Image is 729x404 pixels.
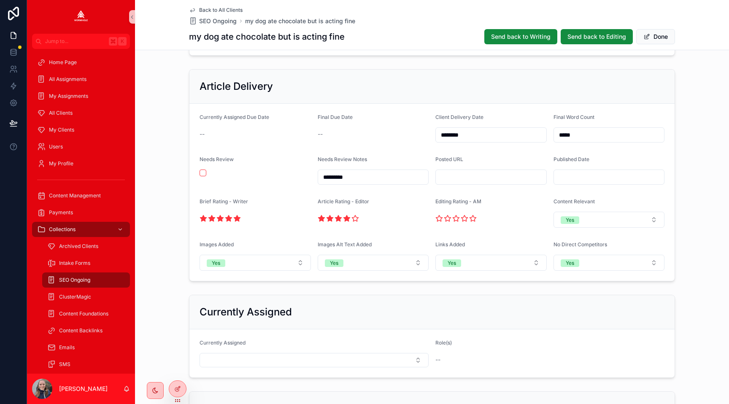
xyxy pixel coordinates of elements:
span: No Direct Competitors [553,241,607,248]
span: SEO Ongoing [59,277,90,283]
a: SEO Ongoing [189,17,237,25]
div: Yes [448,259,456,267]
div: Yes [330,259,338,267]
a: Archived Clients [42,239,130,254]
span: Images Added [200,241,234,248]
p: [PERSON_NAME] [59,385,108,393]
h2: Article Delivery [200,80,273,93]
span: Links Added [435,241,465,248]
button: Select Button [553,255,665,271]
span: Images Alt Text Added [318,241,372,248]
span: Role(s) [435,339,452,346]
h2: Currently Assigned [200,305,292,319]
span: Send back to Writing [491,32,551,41]
span: Intake Forms [59,260,90,267]
h1: my dog ate chocolate but is acting fine [189,31,345,43]
span: My Profile [49,160,73,167]
a: My Assignments [32,89,130,104]
span: All Assignments [49,76,86,83]
span: SEO Ongoing [199,17,237,25]
div: Yes [212,259,220,267]
span: SMS [59,361,70,368]
a: Users [32,139,130,154]
img: App logo [74,10,88,24]
a: Payments [32,205,130,220]
span: Final Word Count [553,114,594,120]
span: Collections [49,226,76,233]
button: Jump to...K [32,34,130,49]
span: Content Management [49,192,101,199]
a: Intake Forms [42,256,130,271]
button: Select Button [435,255,547,271]
a: Home Page [32,55,130,70]
a: SMS [42,357,130,372]
span: Brief Rating - Writer [200,198,248,205]
div: Yes [566,259,574,267]
span: Final Due Date [318,114,353,120]
a: My Clients [32,122,130,137]
span: Jump to... [45,38,105,45]
span: Archived Clients [59,243,98,250]
span: Content Foundations [59,310,108,317]
span: Back to All Clients [199,7,243,13]
span: Client Delivery Date [435,114,483,120]
span: -- [200,130,205,138]
span: ClusterMagic [59,294,91,300]
span: My Clients [49,127,74,133]
a: ClusterMagic [42,289,130,304]
a: Emails [42,340,130,355]
a: All Assignments [32,72,130,87]
span: -- [435,356,440,364]
span: Home Page [49,59,77,66]
span: Content Backlinks [59,327,103,334]
span: Needs Review Notes [318,156,367,162]
a: Content Management [32,188,130,203]
a: Collections [32,222,130,237]
button: Done [636,29,675,44]
span: Emails [59,344,75,351]
button: Select Button [553,212,665,228]
div: scrollable content [27,49,135,374]
span: Article Rating - Editor [318,198,369,205]
span: All Clients [49,110,73,116]
a: All Clients [32,105,130,121]
a: Back to All Clients [189,7,243,13]
span: Needs Review [200,156,234,162]
button: Select Button [318,255,429,271]
span: Published Date [553,156,589,162]
a: SEO Ongoing [42,272,130,288]
button: Send back to Writing [484,29,557,44]
button: Select Button [200,255,311,271]
a: My Profile [32,156,130,171]
button: Select Button [200,353,429,367]
span: Content Relevant [553,198,595,205]
span: Send back to Editing [567,32,626,41]
span: Payments [49,209,73,216]
div: Yes [566,216,574,224]
button: Send back to Editing [561,29,633,44]
span: Users [49,143,63,150]
span: Posted URL [435,156,463,162]
span: Editing Rating - AM [435,198,481,205]
a: my dog ate chocolate but is acting fine [245,17,355,25]
span: -- [318,130,323,138]
a: Content Foundations [42,306,130,321]
span: Currently Assigned Due Date [200,114,269,120]
span: K [119,38,126,45]
span: Currently Assigned [200,339,246,346]
span: My Assignments [49,93,88,100]
a: Content Backlinks [42,323,130,338]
